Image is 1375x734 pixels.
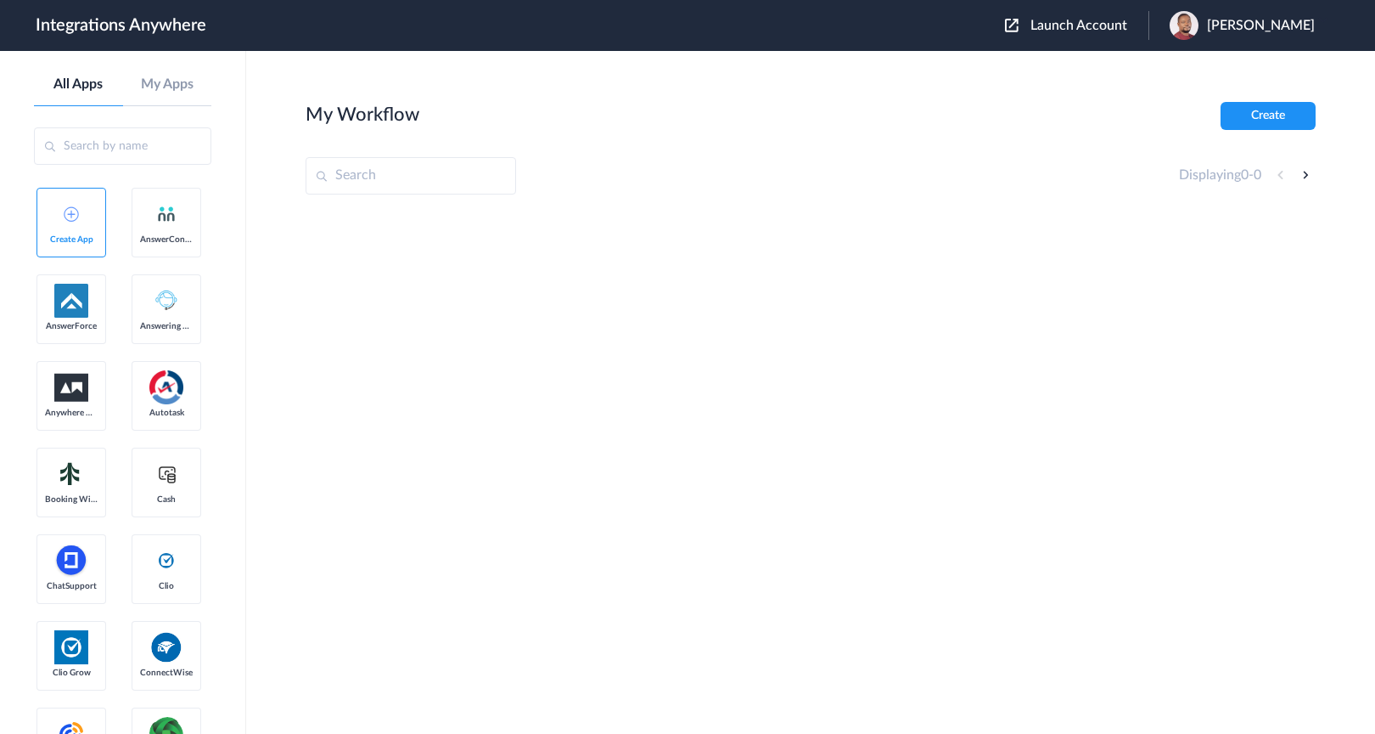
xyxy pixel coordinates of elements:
[54,374,88,402] img: aww.png
[149,284,183,318] img: Answering_service.png
[45,668,98,678] span: Clio Grow
[45,494,98,505] span: Booking Widget
[54,544,88,578] img: chatsupport-icon.svg
[54,630,88,664] img: Clio.jpg
[1170,11,1198,40] img: aww-profile.jpg
[306,157,516,195] input: Search
[45,321,98,331] span: AnswerForce
[1005,18,1148,34] button: Launch Account
[123,76,212,93] a: My Apps
[34,76,123,93] a: All Apps
[1221,102,1316,130] button: Create
[36,15,206,36] h1: Integrations Anywhere
[306,104,419,126] h2: My Workflow
[45,234,98,245] span: Create App
[156,464,177,484] img: cash-logo.svg
[1005,19,1019,32] img: launch-acct-icon.svg
[140,494,193,505] span: Cash
[140,234,193,245] span: AnswerConnect
[1241,168,1249,182] span: 0
[140,668,193,678] span: ConnectWise
[140,408,193,418] span: Autotask
[149,630,183,663] img: connectwise.png
[156,204,177,224] img: answerconnect-logo.svg
[45,581,98,591] span: ChatSupport
[1030,19,1127,32] span: Launch Account
[1207,18,1315,34] span: [PERSON_NAME]
[54,459,88,489] img: Setmore_Logo.svg
[54,284,88,318] img: af-app-logo.svg
[1179,167,1261,183] h4: Displaying -
[1254,168,1261,182] span: 0
[64,206,79,222] img: add-icon.svg
[45,408,98,418] span: Anywhere Works
[149,370,183,404] img: autotask.png
[140,581,193,591] span: Clio
[140,321,193,331] span: Answering Service
[34,127,211,165] input: Search by name
[156,550,177,571] img: clio-logo.svg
